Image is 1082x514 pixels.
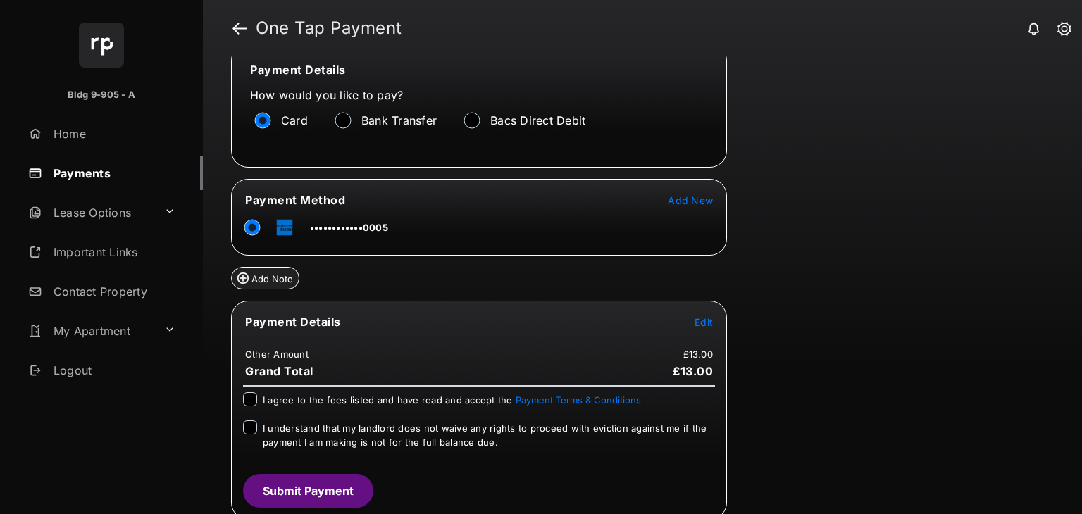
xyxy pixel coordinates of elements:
[231,267,299,289] button: Add Note
[68,88,135,102] p: Bldg 9-905 - A
[23,353,203,387] a: Logout
[310,222,388,233] span: ••••••••••••0005
[23,156,203,190] a: Payments
[79,23,124,68] img: svg+xml;base64,PHN2ZyB4bWxucz0iaHR0cDovL3d3dy53My5vcmcvMjAwMC9zdmciIHdpZHRoPSI2NCIgaGVpZ2h0PSI2NC...
[516,394,641,406] button: I agree to the fees listed and have read and accept the
[23,117,203,151] a: Home
[250,63,346,77] span: Payment Details
[23,314,158,348] a: My Apartment
[668,193,713,207] button: Add New
[256,20,402,37] strong: One Tap Payment
[673,364,713,378] span: £13.00
[245,315,341,329] span: Payment Details
[683,348,714,361] td: £13.00
[250,88,673,102] label: How would you like to pay?
[281,113,308,127] label: Card
[490,113,585,127] label: Bacs Direct Debit
[263,422,707,448] span: I understand that my landlord does not waive any rights to proceed with eviction against me if th...
[361,113,437,127] label: Bank Transfer
[695,316,713,328] span: Edit
[668,194,713,206] span: Add New
[245,193,345,207] span: Payment Method
[23,275,203,308] a: Contact Property
[23,235,181,269] a: Important Links
[243,474,373,508] button: Submit Payment
[244,348,309,361] td: Other Amount
[245,364,313,378] span: Grand Total
[695,315,713,329] button: Edit
[23,196,158,230] a: Lease Options
[263,394,641,406] span: I agree to the fees listed and have read and accept the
